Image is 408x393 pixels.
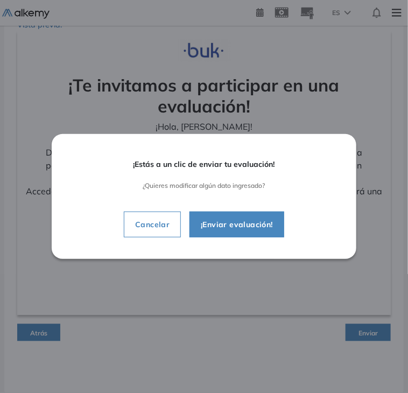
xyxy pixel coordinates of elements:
[354,341,408,393] iframe: Chat Widget
[124,212,181,237] button: Cancelar
[82,160,326,169] span: ¡Estás a un clic de enviar tu evaluación!
[82,182,326,190] span: ¿Quieres modificar algún dato ingresado?
[192,218,282,231] span: ¡Enviar evaluación!
[354,341,408,393] div: Widget de chat
[126,218,178,231] span: Cancelar
[189,212,284,237] button: ¡Enviar evaluación!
